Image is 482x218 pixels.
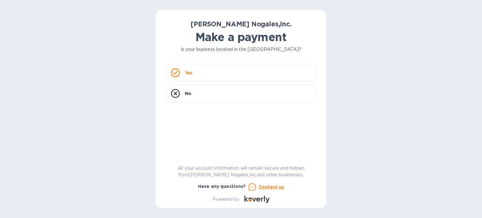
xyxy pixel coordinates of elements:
[185,70,192,76] p: Yes
[166,30,316,44] h1: Make a payment
[190,20,291,28] b: [PERSON_NAME] Nogales,Inc.
[185,90,191,97] p: No
[166,46,316,53] p: Is your business located in the [GEOGRAPHIC_DATA]?
[259,184,284,189] u: Contact us
[166,165,316,178] p: All your account information will remain secure and hidden from [PERSON_NAME] Nogales,Inc. and ot...
[198,184,246,189] b: Have any questions?
[212,196,239,203] p: Powered by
